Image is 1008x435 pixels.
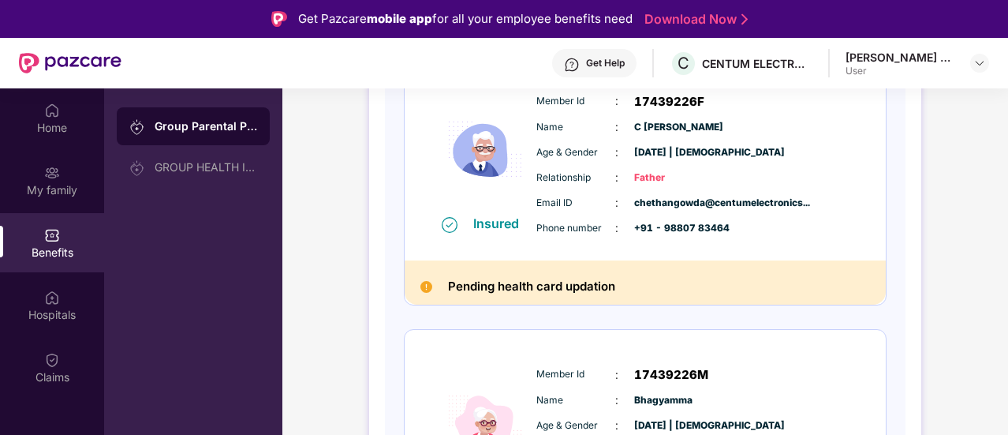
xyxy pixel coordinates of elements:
strong: mobile app [367,11,432,26]
span: Phone number [536,221,615,236]
span: Age & Gender [536,418,615,433]
div: CENTUM ELECTRONICS LIMITED [702,56,812,71]
span: Relationship [536,171,615,186]
span: : [615,169,618,186]
img: svg+xml;base64,PHN2ZyBpZD0iQmVuZWZpdHMiIHhtbG5zPSJodHRwOi8vd3d3LnczLm9yZy8yMDAwL3N2ZyIgd2lkdGg9Ij... [44,227,60,243]
span: : [615,144,618,161]
span: Bhagyamma [634,393,713,408]
span: : [615,219,618,237]
img: Logo [271,11,287,27]
div: Get Help [586,57,625,69]
span: : [615,392,618,409]
span: chethangowda@centumelectronics... [634,196,713,211]
a: Download Now [644,11,743,28]
span: +91 - 98807 83464 [634,221,713,236]
img: svg+xml;base64,PHN2ZyB3aWR0aD0iMjAiIGhlaWdodD0iMjAiIHZpZXdCb3g9IjAgMCAyMCAyMCIgZmlsbD0ibm9uZSIgeG... [44,165,60,181]
div: [PERSON_NAME] C R [846,50,956,65]
span: : [615,118,618,136]
img: svg+xml;base64,PHN2ZyB3aWR0aD0iMjAiIGhlaWdodD0iMjAiIHZpZXdCb3g9IjAgMCAyMCAyMCIgZmlsbD0ibm9uZSIgeG... [129,119,145,135]
span: C [PERSON_NAME] [634,120,713,135]
span: : [615,417,618,434]
img: Stroke [741,11,748,28]
span: Age & Gender [536,145,615,160]
img: svg+xml;base64,PHN2ZyBpZD0iRHJvcGRvd24tMzJ4MzIiIHhtbG5zPSJodHRwOi8vd3d3LnczLm9yZy8yMDAwL3N2ZyIgd2... [973,57,986,69]
span: : [615,92,618,110]
img: svg+xml;base64,PHN2ZyBpZD0iSG9tZSIgeG1sbnM9Imh0dHA6Ly93d3cudzMub3JnLzIwMDAvc3ZnIiB3aWR0aD0iMjAiIG... [44,103,60,118]
img: New Pazcare Logo [19,53,121,73]
span: Member Id [536,367,615,382]
span: [DATE] | [DEMOGRAPHIC_DATA] [634,145,713,160]
span: 17439226F [634,92,704,111]
h2: Pending health card updation [448,276,615,297]
img: svg+xml;base64,PHN2ZyBpZD0iSGVscC0zMngzMiIgeG1sbnM9Imh0dHA6Ly93d3cudzMub3JnLzIwMDAvc3ZnIiB3aWR0aD... [564,57,580,73]
img: icon [438,84,532,215]
span: : [615,366,618,384]
span: 17439226M [634,366,708,384]
div: GROUP HEALTH INSURANCE [155,161,257,174]
span: Name [536,120,615,135]
span: : [615,194,618,212]
img: svg+xml;base64,PHN2ZyBpZD0iSG9zcGl0YWxzIiB4bWxucz0iaHR0cDovL3d3dy53My5vcmcvMjAwMC9zdmciIHdpZHRoPS... [44,290,60,306]
span: Father [634,171,713,186]
div: User [846,65,956,77]
span: Name [536,393,615,408]
span: [DATE] | [DEMOGRAPHIC_DATA] [634,418,713,433]
img: svg+xml;base64,PHN2ZyBpZD0iQ2xhaW0iIHhtbG5zPSJodHRwOi8vd3d3LnczLm9yZy8yMDAwL3N2ZyIgd2lkdGg9IjIwIi... [44,352,60,368]
img: svg+xml;base64,PHN2ZyB3aWR0aD0iMjAiIGhlaWdodD0iMjAiIHZpZXdCb3g9IjAgMCAyMCAyMCIgZmlsbD0ibm9uZSIgeG... [129,160,145,176]
img: Pending [420,281,432,293]
div: Get Pazcare for all your employee benefits need [298,9,633,28]
img: svg+xml;base64,PHN2ZyB4bWxucz0iaHR0cDovL3d3dy53My5vcmcvMjAwMC9zdmciIHdpZHRoPSIxNiIgaGVpZ2h0PSIxNi... [442,217,457,233]
div: Group Parental Policy [155,118,257,134]
span: Member Id [536,94,615,109]
span: Email ID [536,196,615,211]
div: Insured [473,216,528,231]
span: C [678,54,689,73]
